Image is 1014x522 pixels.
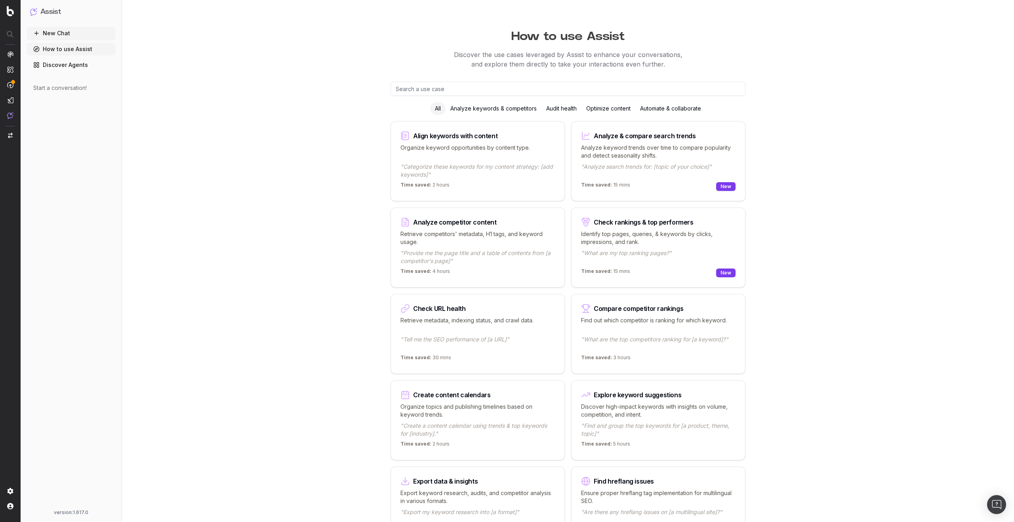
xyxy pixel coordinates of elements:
[400,182,431,188] span: Time saved:
[33,84,109,92] div: Start a conversation!
[413,219,497,225] div: Analyze competitor content
[581,489,736,505] p: Ensure proper hreflang tag implementation for multilingual SEO.
[27,59,115,71] a: Discover Agents
[400,403,555,419] p: Organize topics and publishing timelines based on keyword trends.
[581,182,630,191] p: 15 mins
[581,230,736,246] p: Identify top pages, queries, & keywords by clicks, impressions, and rank.
[400,268,450,278] p: 4 hours
[581,102,635,115] div: Optimize content
[400,230,555,246] p: Retrieve competitors' metadata, H1 tags, and keyword usage.
[400,422,555,438] p: "Create a content calendar using trends & top keywords for [industry]."
[30,8,37,15] img: Assist
[264,25,872,44] h1: How to use Assist
[391,82,745,96] input: Search a use case
[400,441,450,450] p: 2 hours
[716,269,736,277] div: New
[400,441,431,447] span: Time saved:
[27,27,115,40] button: New Chat
[581,268,612,274] span: Time saved:
[7,503,13,509] img: My account
[594,305,683,312] div: Compare competitor rankings
[400,354,431,360] span: Time saved:
[7,66,13,73] img: Intelligence
[581,354,631,364] p: 3 hours
[581,441,630,450] p: 5 hours
[716,182,736,191] div: New
[400,354,451,364] p: 30 mins
[7,112,13,119] img: Assist
[264,50,872,69] p: Discover the use cases leveraged by Assist to enhance your conversations, and explore them direct...
[987,495,1006,514] div: Open Intercom Messenger
[413,133,497,139] div: Align keywords with content
[635,102,706,115] div: Automate & collaborate
[581,249,736,265] p: "What are my top ranking pages?"
[400,316,555,332] p: Retrieve metadata, indexing status, and crawl data.
[400,249,555,265] p: "Provide me the page title and a table of contents from [a competitor's page]"
[413,478,478,484] div: Export data & insights
[30,509,112,516] div: version: 1.617.0
[7,82,13,88] img: Activation
[581,403,736,419] p: Discover high-impact keywords with insights on volume, competition, and intent.
[581,144,736,160] p: Analyze keyword trends over time to compare popularity and detect seasonality shifts.
[581,335,736,351] p: "What are the top competitors ranking for [a keyword]?"
[7,6,14,16] img: Botify logo
[581,163,736,179] p: "Analyze search trends for: [topic of your choice]"
[594,219,694,225] div: Check rankings & top performers
[40,6,61,17] h1: Assist
[400,144,555,160] p: Organize keyword opportunities by content type.
[30,6,112,17] button: Assist
[400,489,555,505] p: Export keyword research, audits, and competitor analysis in various formats.
[430,102,446,115] div: All
[541,102,581,115] div: Audit health
[446,102,541,115] div: Analyze keywords & competitors
[581,316,736,332] p: Find out which competitor is ranking for which keyword.
[400,163,555,179] p: "Categorize these keywords for my content strategy: [add keywords]"
[400,182,450,191] p: 2 hours
[581,182,612,188] span: Time saved:
[400,268,431,274] span: Time saved:
[7,97,13,103] img: Studio
[413,392,490,398] div: Create content calendars
[400,335,555,351] p: "Tell me the SEO performance of [a URL]"
[581,268,630,278] p: 15 mins
[581,422,736,438] p: "Find and group the top keywords for [a product, theme, topic]"
[7,488,13,494] img: Setting
[581,354,612,360] span: Time saved:
[594,133,696,139] div: Analyze & compare search trends
[594,392,681,398] div: Explore keyword suggestions
[27,43,115,55] a: How to use Assist
[413,305,466,312] div: Check URL health
[594,478,654,484] div: Find hreflang issues
[7,51,13,57] img: Analytics
[8,133,13,138] img: Switch project
[581,441,612,447] span: Time saved:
